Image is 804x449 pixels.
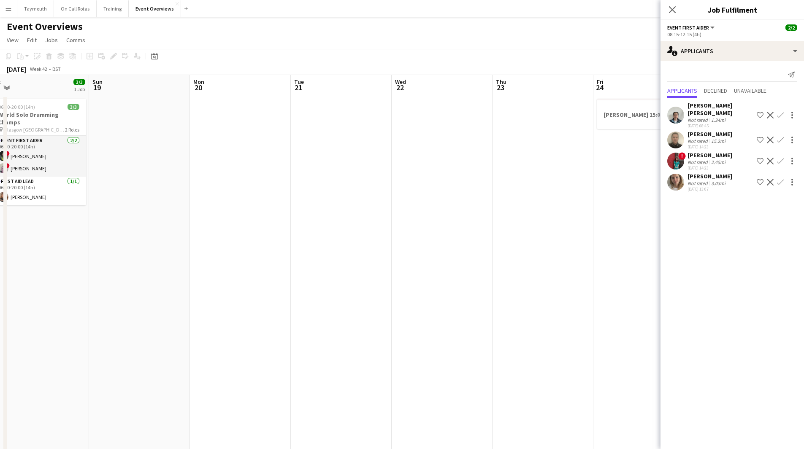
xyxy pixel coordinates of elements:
[688,172,732,180] div: [PERSON_NAME]
[688,144,732,150] div: [DATE] 14:23
[3,35,22,46] a: View
[688,165,732,171] div: [DATE] 14:23
[688,123,753,129] div: [DATE] 08:45
[7,65,26,73] div: [DATE]
[667,88,697,94] span: Applicants
[688,138,709,144] div: Not rated
[688,159,709,165] div: Not rated
[785,24,797,31] span: 2/2
[688,151,732,159] div: [PERSON_NAME]
[709,117,727,123] div: 1.34mi
[709,180,727,186] div: 3.03mi
[7,20,83,33] h1: Event Overviews
[688,186,732,192] div: [DATE] 13:07
[52,66,61,72] div: BST
[667,24,709,31] span: Event First Aider
[688,117,709,123] div: Not rated
[54,0,97,17] button: On Call Rotas
[667,24,716,31] button: Event First Aider
[7,36,19,44] span: View
[709,138,727,144] div: 15.2mi
[42,35,61,46] a: Jobs
[28,66,49,72] span: Week 42
[678,152,686,160] span: !
[688,130,732,138] div: [PERSON_NAME]
[667,31,797,38] div: 08:15-12:15 (4h)
[661,41,804,61] div: Applicants
[709,159,727,165] div: 2.45mi
[97,0,129,17] button: Training
[27,36,37,44] span: Edit
[45,36,58,44] span: Jobs
[129,0,181,17] button: Event Overviews
[661,4,804,15] h3: Job Fulfilment
[66,36,85,44] span: Comms
[17,0,54,17] button: Taymouth
[24,35,40,46] a: Edit
[704,88,727,94] span: Declined
[688,102,753,117] div: [PERSON_NAME] [PERSON_NAME]
[734,88,766,94] span: Unavailable
[63,35,89,46] a: Comms
[688,180,709,186] div: Not rated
